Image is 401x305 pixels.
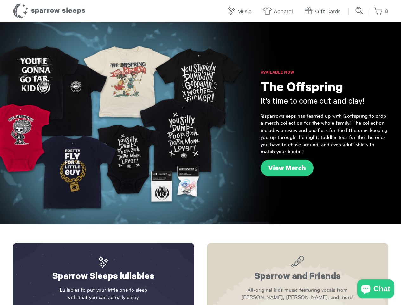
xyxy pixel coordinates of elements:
h2: Sparrow and Friends [220,256,376,283]
p: All-original kids music featuring vocals from [220,287,376,301]
a: Gift Cards [304,5,344,19]
h3: It's time to come out and play! [261,97,388,108]
p: @sparrowsleeps has teamed up with @offspring to drop a merch collection for the whole family! The... [261,112,388,155]
h6: Available Now [261,70,388,76]
a: Music [226,5,255,19]
h1: Sparrow Sleeps [13,3,86,19]
input: Submit [353,4,366,17]
a: View Merch [261,160,314,176]
p: Lullabies to put your little one to sleep [25,287,182,301]
h1: The Offspring [261,81,388,97]
h2: Sparrow Sleeps lullabies [25,256,182,283]
a: Apparel [262,5,296,19]
inbox-online-store-chat: Shopify online store chat [355,279,396,300]
a: 0 [374,5,388,18]
span: [PERSON_NAME], [PERSON_NAME], and more! [220,294,376,301]
span: with that you can actually enjoy. [25,294,182,301]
